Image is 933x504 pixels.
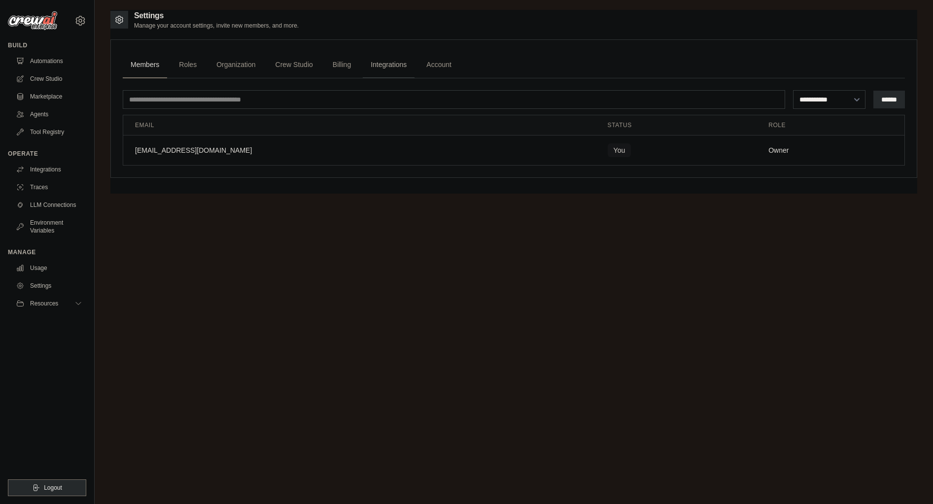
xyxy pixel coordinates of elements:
th: Email [123,115,596,135]
div: Manage [8,248,86,256]
a: Automations [12,53,86,69]
div: Build [8,41,86,49]
p: Manage your account settings, invite new members, and more. [134,22,299,30]
h2: Settings [134,10,299,22]
a: Crew Studio [12,71,86,87]
span: Logout [44,484,62,492]
div: [EMAIL_ADDRESS][DOMAIN_NAME] [135,145,584,155]
a: Traces [12,179,86,195]
button: Logout [8,479,86,496]
button: Resources [12,296,86,311]
th: Role [757,115,904,135]
a: Billing [325,52,359,78]
a: Agents [12,106,86,122]
a: Members [123,52,167,78]
a: Integrations [12,162,86,177]
a: Tool Registry [12,124,86,140]
div: Operate [8,150,86,158]
th: Status [596,115,757,135]
span: Resources [30,300,58,307]
img: Logo [8,11,57,30]
span: You [608,143,631,157]
a: Integrations [363,52,415,78]
a: Settings [12,278,86,294]
a: Usage [12,260,86,276]
a: Environment Variables [12,215,86,238]
a: Organization [208,52,263,78]
a: LLM Connections [12,197,86,213]
a: Marketplace [12,89,86,104]
a: Crew Studio [268,52,321,78]
a: Account [418,52,459,78]
div: Owner [768,145,893,155]
a: Roles [171,52,205,78]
